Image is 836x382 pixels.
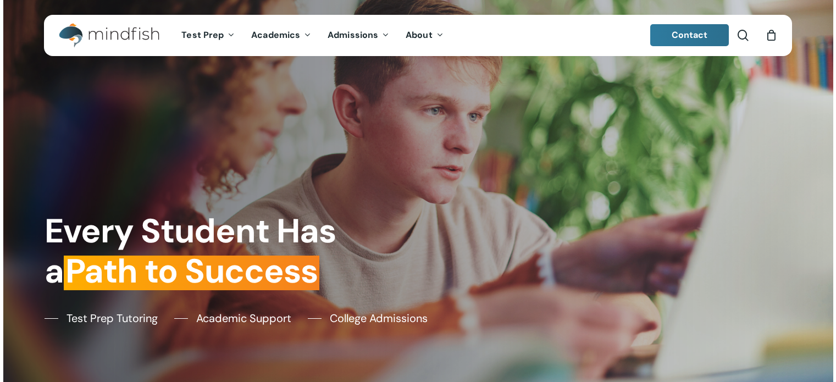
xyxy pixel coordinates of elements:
span: About [406,29,433,41]
span: Admissions [328,29,378,41]
a: Academics [243,31,319,40]
a: About [397,31,452,40]
span: College Admissions [330,310,428,326]
a: Contact [650,24,729,46]
span: Test Prep [181,29,224,41]
span: Contact [672,29,708,41]
span: Academic Support [196,310,291,326]
a: Academic Support [174,310,291,326]
a: College Admissions [308,310,428,326]
span: Academics [251,29,300,41]
header: Main Menu [44,15,792,56]
a: Test Prep Tutoring [45,310,158,326]
span: Test Prep Tutoring [67,310,158,326]
a: Test Prep [173,31,243,40]
a: Admissions [319,31,397,40]
h1: Every Student Has a [45,211,411,291]
em: Path to Success [64,250,319,293]
nav: Main Menu [173,15,451,56]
